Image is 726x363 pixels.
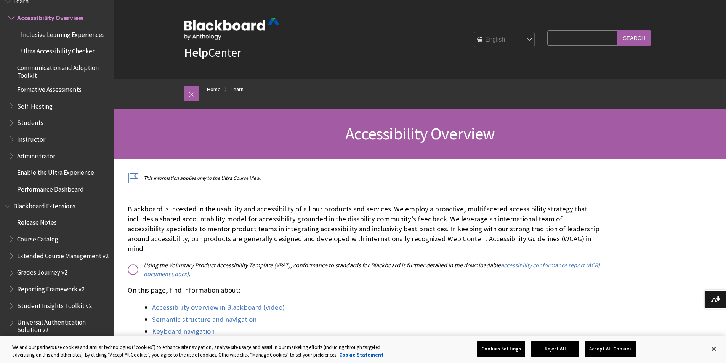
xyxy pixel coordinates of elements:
a: More information about your privacy, opens in a new tab [339,352,383,358]
span: Communication and Adoption Toolkit [17,61,109,79]
span: Universal Authentication Solution v2 [17,316,109,334]
a: Semantic structure and navigation [152,315,256,324]
button: Reject All [531,341,579,357]
input: Search [617,30,651,45]
span: Grades Journey v2 [17,266,67,277]
a: Learn [231,85,244,94]
span: Administrator [17,150,55,160]
a: Home [207,85,221,94]
p: This information applies only to the Ultra Course View. [128,174,600,182]
a: Keyboard navigation [152,327,215,336]
div: We and our partners use cookies and similar technologies (“cookies”) to enhance site navigation, ... [12,344,399,358]
button: Cookies Settings [477,341,525,357]
span: Self-Hosting [17,100,53,110]
p: On this page, find information about: [128,285,600,295]
span: Performance Dashboard [17,183,84,193]
span: Students [17,117,43,127]
a: accessibility conformance report (ACR) document (.docx) [144,261,600,278]
p: Using the Voluntary Product Accessibility Template (VPAT), conformance to standards for Blackboar... [128,261,600,278]
span: Accessibility Overview [345,123,495,144]
span: Formative Assessments [17,83,82,93]
span: Instructor [17,133,45,143]
span: Reporting Framework v2 [17,283,85,293]
span: Accessibility Overview [17,11,83,22]
span: Extended Course Management v2 [17,249,109,260]
a: HelpCenter [184,45,241,60]
img: Blackboard by Anthology [184,18,279,40]
select: Site Language Selector [474,32,535,48]
span: Inclusive Learning Experiences [21,28,105,38]
span: Enable the Ultra Experience [17,166,94,177]
p: Blackboard is invested in the usability and accessibility of all our products and services. We em... [128,204,600,254]
button: Close [705,341,722,357]
span: Release Notes [17,216,57,227]
span: Course Catalog [17,233,58,243]
nav: Book outline for Blackboard Extensions [5,200,110,334]
a: Accessibility overview in Blackboard (video) [152,303,285,312]
button: Accept All Cookies [585,341,636,357]
span: Student Insights Toolkit v2 [17,299,92,310]
span: Blackboard Extensions [13,200,75,210]
strong: Help [184,45,208,60]
span: Ultra Accessibility Checker [21,45,95,55]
